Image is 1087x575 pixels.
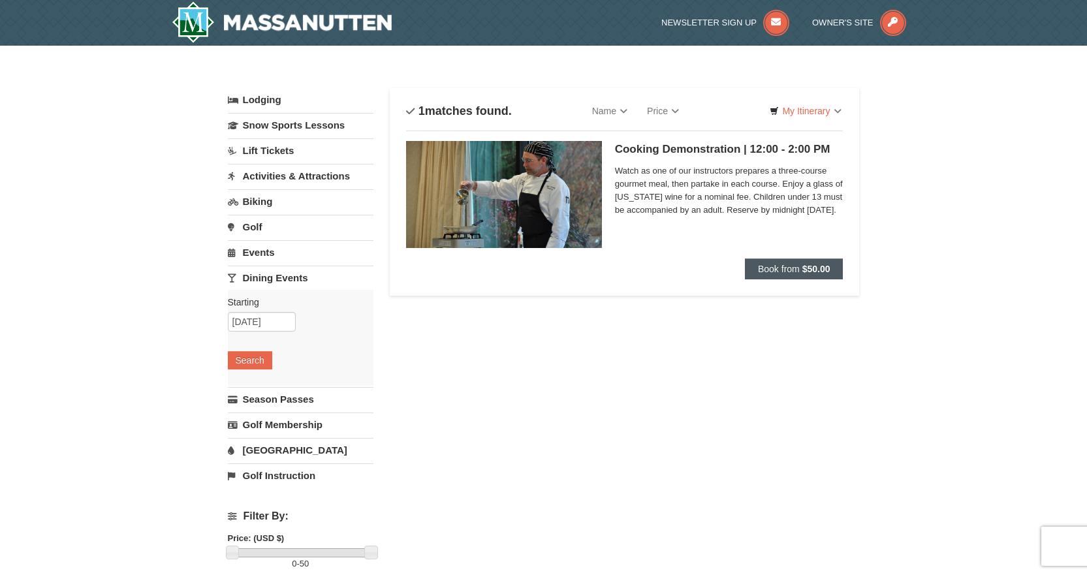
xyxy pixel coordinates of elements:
a: Lift Tickets [228,138,373,163]
a: Lodging [228,88,373,112]
span: 0 [292,559,296,568]
strong: $50.00 [802,264,830,274]
a: Activities & Attractions [228,164,373,188]
a: Massanutten Resort [172,1,392,43]
button: Search [228,351,272,369]
a: Season Passes [228,387,373,411]
span: 50 [300,559,309,568]
h4: Filter By: [228,510,373,522]
a: Biking [228,189,373,213]
strong: Price: (USD $) [228,533,285,543]
a: Events [228,240,373,264]
button: Book from $50.00 [745,258,843,279]
a: Name [582,98,637,124]
img: 6619865-175-4d47c4b8.jpg [406,141,602,248]
a: [GEOGRAPHIC_DATA] [228,438,373,462]
img: Massanutten Resort Logo [172,1,392,43]
span: 1 [418,104,425,117]
a: Golf Membership [228,412,373,437]
a: Newsletter Sign Up [661,18,789,27]
label: - [228,557,373,570]
a: Dining Events [228,266,373,290]
span: Owner's Site [812,18,874,27]
span: Newsletter Sign Up [661,18,757,27]
span: Book from [758,264,800,274]
a: Price [637,98,689,124]
label: Starting [228,296,364,309]
a: Golf Instruction [228,463,373,488]
span: Watch as one of our instructors prepares a three-course gourmet meal, then partake in each course... [615,164,843,217]
a: My Itinerary [761,101,849,121]
h5: Cooking Demonstration | 12:00 - 2:00 PM [615,143,843,156]
h4: matches found. [406,104,512,117]
a: Golf [228,215,373,239]
a: Owner's Site [812,18,906,27]
a: Snow Sports Lessons [228,113,373,137]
